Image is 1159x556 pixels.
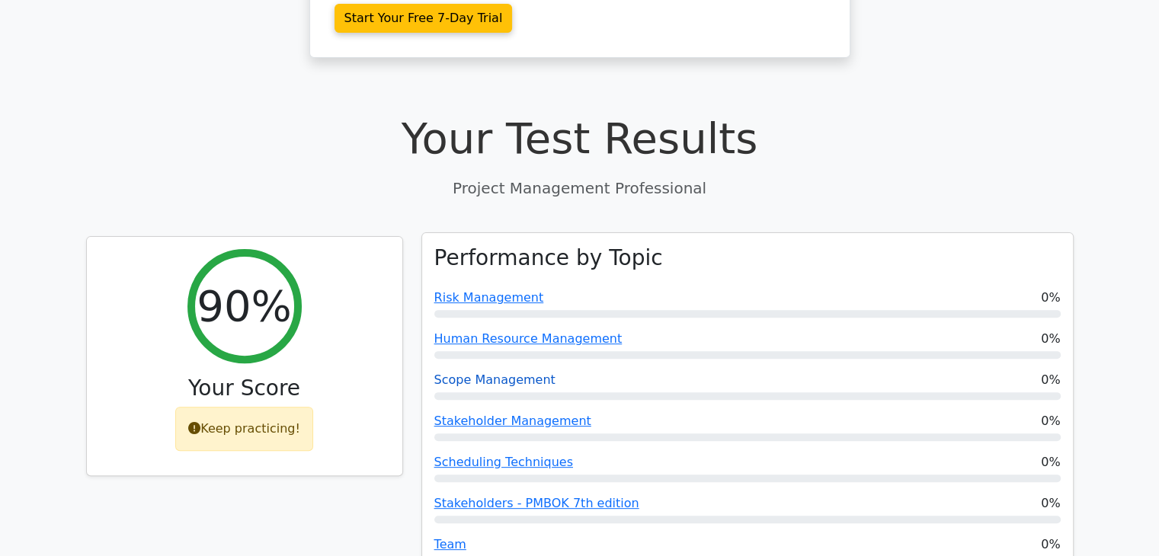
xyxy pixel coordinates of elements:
[197,280,291,331] h2: 90%
[86,113,1074,164] h1: Your Test Results
[434,245,663,271] h3: Performance by Topic
[99,375,390,401] h3: Your Score
[175,407,313,451] div: Keep practicing!
[1041,412,1060,430] span: 0%
[1041,371,1060,389] span: 0%
[1041,494,1060,513] span: 0%
[1041,453,1060,471] span: 0%
[434,496,639,510] a: Stakeholders - PMBOK 7th edition
[434,331,623,346] a: Human Resource Management
[1041,289,1060,307] span: 0%
[434,372,555,387] a: Scope Management
[434,290,544,305] a: Risk Management
[434,455,573,469] a: Scheduling Techniques
[335,4,513,33] a: Start Your Free 7-Day Trial
[1041,535,1060,554] span: 0%
[434,537,466,551] a: Team
[86,177,1074,200] p: Project Management Professional
[1041,330,1060,348] span: 0%
[434,414,591,428] a: Stakeholder Management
